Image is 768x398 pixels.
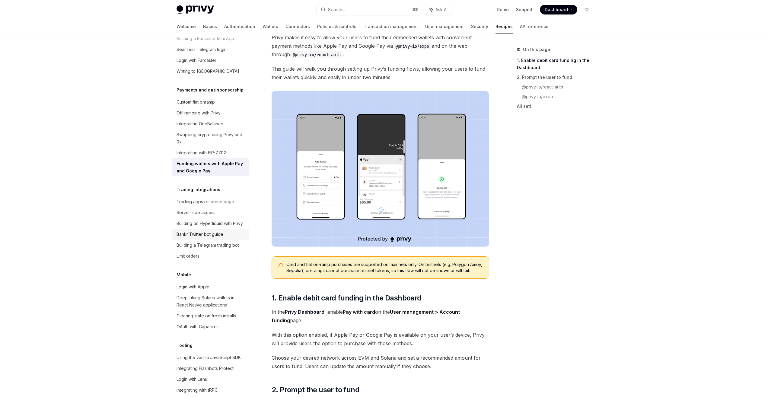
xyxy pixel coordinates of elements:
[286,262,483,274] div: Card and fiat on-ramp purchases are supported on mainnets only. On testnets (e.g. Polygon Amoy, S...
[364,19,418,34] a: Transaction management
[517,101,597,111] a: All set!
[177,294,245,309] div: Deeplinking Solana wallets in React Native applications
[177,209,215,216] div: Server-side access
[177,149,226,156] div: Integrating with EIP-7702
[177,387,218,394] div: Integrating with tRPC
[177,131,245,146] div: Swapping crypto using Privy and 0x
[172,251,249,262] a: Limit orders
[172,97,249,108] a: Custom fiat onramp
[435,7,448,13] span: Ask AI
[203,19,217,34] a: Basics
[412,7,419,12] span: ⌘ K
[177,323,218,330] div: OAuth with Capacitor
[172,385,249,396] a: Integrating with tRPC
[497,7,509,13] a: Demo
[496,19,513,34] a: Recipes
[172,196,249,207] a: Trading apps resource page
[393,43,432,50] code: @privy-io/expo
[172,44,249,55] a: Seamless Telegram login
[272,354,489,371] span: Choose your desired network across EVM and Solana and set a recommended amount for users to fund....
[425,4,452,15] button: Ask AI
[224,19,255,34] a: Authentication
[172,129,249,147] a: Swapping crypto using Privy and 0x
[177,365,234,372] div: Integrating Flashbots Protect
[272,65,489,82] span: This guide will walk you through setting up Privy’s funding flows, allowing your users to fund th...
[177,220,243,227] div: Building on Hyperliquid with Privy
[177,46,227,53] div: Seamless Telegram login
[172,352,249,363] a: Using the vanilla JavaScript SDK
[177,19,196,34] a: Welcome
[317,19,356,34] a: Policies & controls
[471,19,488,34] a: Security
[177,198,234,205] div: Trading apps resource page
[540,5,577,14] a: Dashboard
[172,108,249,118] a: Off-ramping with Privy
[177,242,239,249] div: Building a Telegram trading bot
[520,19,549,34] a: API reference
[172,118,249,129] a: Integrating OneBalance
[177,231,223,238] div: Bankr Twitter bot guide
[172,229,249,240] a: Bankr Twitter bot guide
[272,293,422,303] span: 1. Enable debit card funding in the Dashboard
[172,66,249,77] a: Writing to [GEOGRAPHIC_DATA]
[328,6,345,13] div: Search...
[272,331,489,348] span: With this option enabled, if Apple Pay or Google Pay is available on your user’s device, Privy wi...
[177,57,216,64] div: Login with Farcaster
[177,98,215,106] div: Custom fiat onramp
[172,374,249,385] a: Login with Lens
[522,82,597,92] a: @privy-io/react-auth
[425,19,464,34] a: User management
[177,252,199,260] div: Limit orders
[516,7,533,13] a: Support
[523,46,550,53] span: On this page
[517,72,597,82] a: 2. Prompt the user to fund
[285,19,310,34] a: Connectors
[517,56,597,72] a: 1. Enable debit card funding in the Dashboard
[272,308,489,325] span: In the , enable on the page.
[177,86,244,94] h5: Payments and gas sponsorship
[272,91,489,247] img: card-based-funding
[177,120,223,127] div: Integrating OneBalance
[177,160,245,175] div: Funding wallets with Apple Pay and Google Pay
[285,309,324,315] a: Privy Dashboard
[172,321,249,332] a: OAuth with Capacitor
[177,354,241,361] div: Using the vanilla JavaScript SDK
[172,310,249,321] a: Clearing state on fresh installs
[177,283,209,290] div: Login with Apple
[172,147,249,158] a: Integrating with EIP-7702
[272,33,489,59] span: Privy makes it easy to allow your users to fund their embedded wallets with convenient payment me...
[177,271,191,278] h5: Mobile
[177,68,239,75] div: Writing to [GEOGRAPHIC_DATA]
[172,218,249,229] a: Building on Hyperliquid with Privy
[522,92,597,101] a: @privy-io/expo
[172,281,249,292] a: Login with Apple
[582,5,592,14] button: Toggle dark mode
[272,385,359,395] span: 2. Prompt the user to fund
[172,207,249,218] a: Server-side access
[263,19,278,34] a: Wallets
[177,186,220,193] h5: Trading integrations
[172,55,249,66] a: Login with Farcaster
[177,342,193,349] h5: Tooling
[172,292,249,310] a: Deeplinking Solana wallets in React Native applications
[177,5,214,14] img: light logo
[278,262,284,268] svg: Warning
[177,109,221,117] div: Off-ramping with Privy
[290,51,343,58] code: @privy-io/react-auth
[177,376,207,383] div: Login with Lens
[177,312,236,319] div: Clearing state on fresh installs
[343,309,375,315] strong: Pay with card
[172,363,249,374] a: Integrating Flashbots Protect
[172,240,249,251] a: Building a Telegram trading bot
[317,4,422,15] button: Search...⌘K
[545,7,568,13] span: Dashboard
[172,158,249,176] a: Funding wallets with Apple Pay and Google Pay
